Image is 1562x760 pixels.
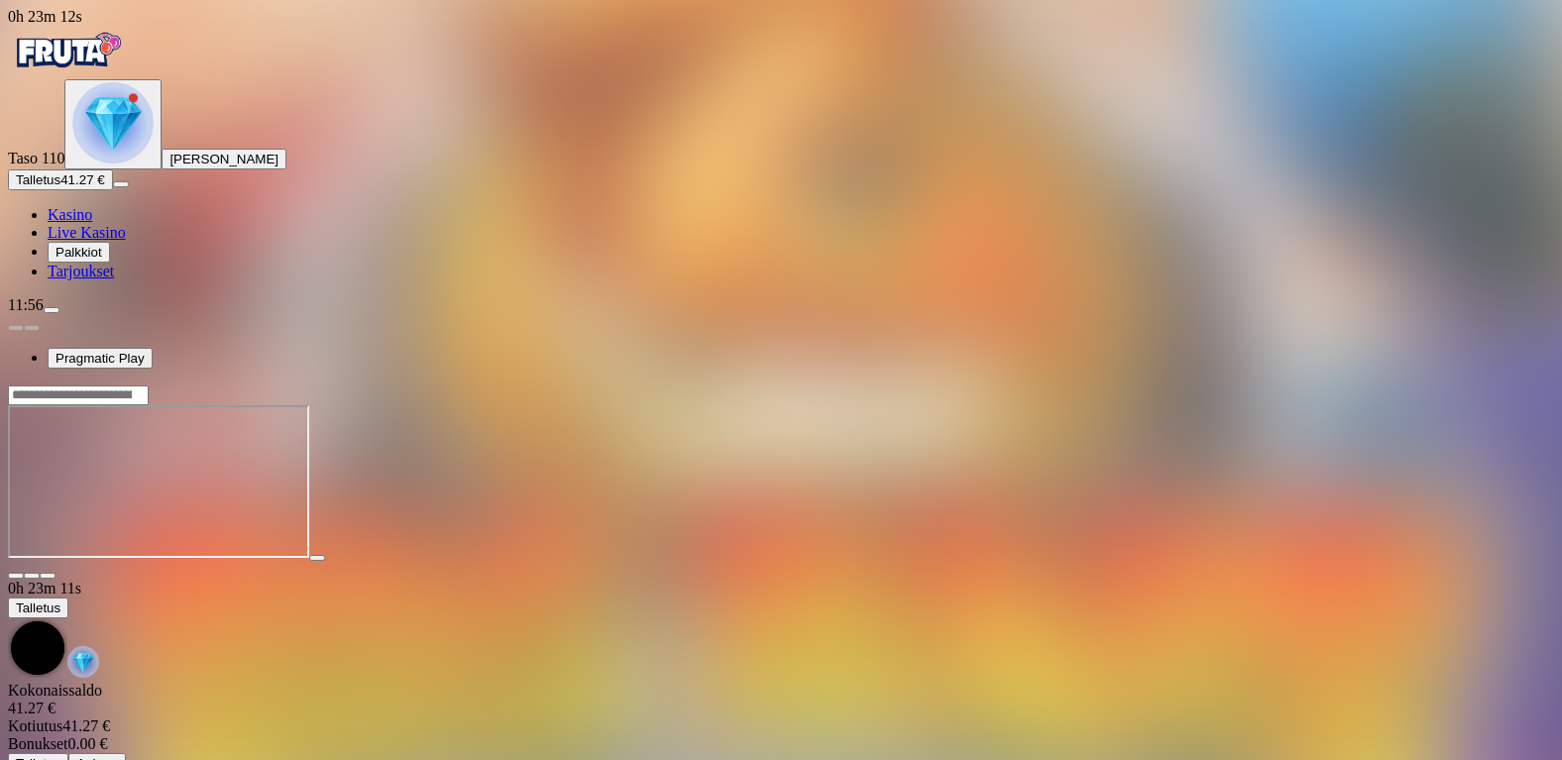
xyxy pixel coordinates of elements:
[56,351,145,366] span: Pragmatic Play
[8,325,24,331] button: prev slide
[44,307,59,313] button: menu
[24,573,40,579] button: chevron-down icon
[8,573,24,579] button: close icon
[48,263,114,279] a: gift-inverted iconTarjoukset
[8,26,127,75] img: Fruta
[48,224,126,241] a: poker-chip iconLive Kasino
[48,242,110,263] button: reward iconPalkkiot
[8,150,64,166] span: Taso 110
[8,580,1554,682] div: Game menu
[48,224,126,241] span: Live Kasino
[8,26,1554,280] nav: Primary
[16,172,60,187] span: Talletus
[162,149,286,169] button: [PERSON_NAME]
[8,8,82,25] span: user session time
[48,263,114,279] span: Tarjoukset
[8,405,309,558] iframe: Big Bass Boxing Bonus Round
[48,206,92,223] a: diamond iconKasino
[169,152,279,166] span: [PERSON_NAME]
[40,573,56,579] button: fullscreen icon
[8,385,149,405] input: Search
[24,325,40,331] button: next slide
[8,597,68,618] button: Talletus
[56,245,102,260] span: Palkkiot
[64,79,162,169] button: level unlocked
[72,82,154,163] img: level unlocked
[48,206,92,223] span: Kasino
[8,717,62,734] span: Kotiutus
[60,172,104,187] span: 41.27 €
[48,348,153,369] button: Pragmatic Play
[8,717,1554,735] div: 41.27 €
[16,600,60,615] span: Talletus
[8,735,67,752] span: Bonukset
[8,169,113,190] button: Talletusplus icon41.27 €
[8,700,1554,717] div: 41.27 €
[113,181,129,187] button: menu
[8,735,1554,753] div: 0.00 €
[8,580,81,597] span: user session time
[8,296,44,313] span: 11:56
[67,646,99,678] img: reward-icon
[309,555,325,561] button: play icon
[8,682,1554,717] div: Kokonaissaldo
[8,61,127,78] a: Fruta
